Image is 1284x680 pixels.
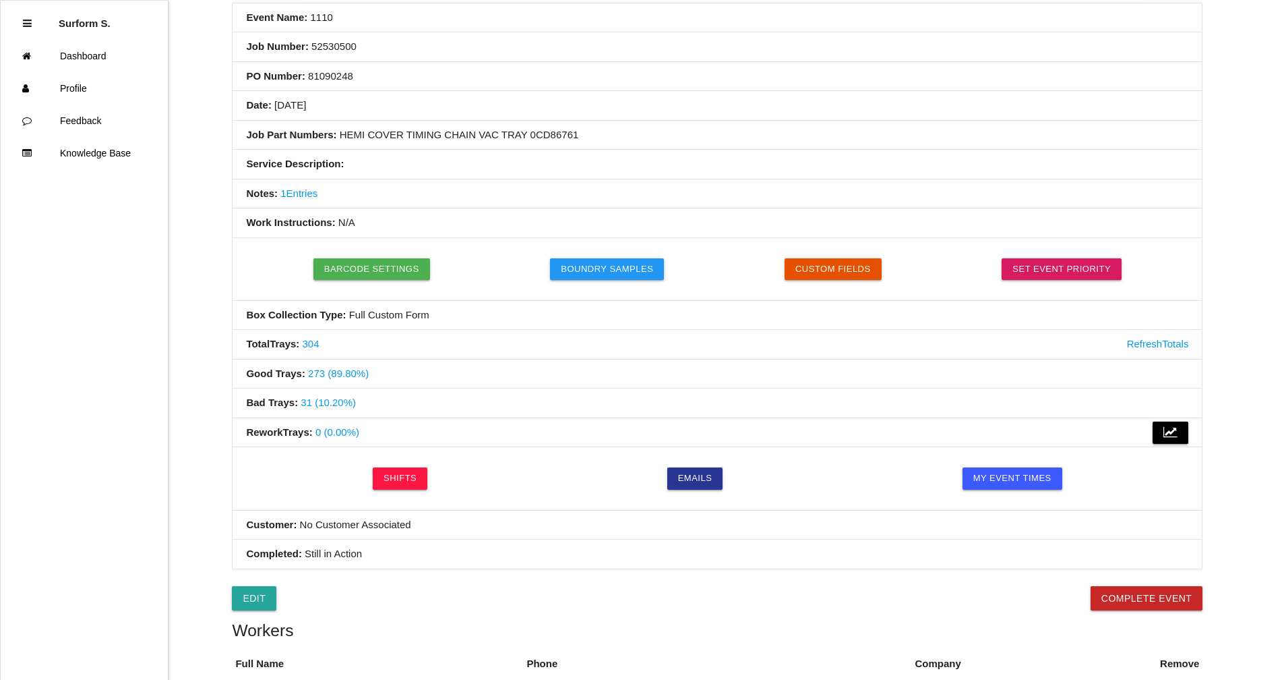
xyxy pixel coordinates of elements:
[1002,258,1122,280] a: Set Event Priority
[246,426,312,438] b: Rework Trays :
[233,121,1202,150] li: HEMI COVER TIMING CHAIN VAC TRAY 0CD86761
[246,11,307,23] b: Event Name:
[303,338,319,349] a: 304
[233,32,1202,62] li: 52530500
[232,621,1202,640] h5: Workers
[246,40,309,52] b: Job Number:
[246,70,305,82] b: PO Number:
[233,91,1202,121] li: [DATE]
[246,519,297,530] b: Customer:
[1,137,168,169] a: Knowledge Base
[246,99,272,111] b: Date:
[1127,337,1189,352] a: Refresh Totals
[1,72,168,105] a: Profile
[246,217,335,228] b: Work Instructions:
[23,7,32,40] div: Close
[233,511,1202,540] li: No Customer Associated
[373,468,427,489] a: Shifts
[233,3,1202,33] li: 1110
[1,105,168,137] a: Feedback
[313,258,430,280] button: Barcode Settings
[1091,586,1203,611] button: Complete Event
[246,338,299,349] b: Total Trays :
[280,188,317,199] a: 1Entries
[233,62,1202,92] li: 81090248
[1,40,168,72] a: Dashboard
[301,397,356,408] a: 31 (10.20%)
[315,426,359,438] a: 0 (0.00%)
[233,301,1202,331] li: Full Custom Form
[246,397,298,408] b: Bad Trays :
[246,548,302,559] b: Completed:
[233,540,1202,569] li: Still in Action
[232,586,276,611] a: Edit
[785,258,882,280] button: Custom Fields
[233,208,1202,238] li: N/A
[962,468,1062,489] a: My Event Times
[246,188,278,199] b: Notes:
[246,309,346,320] b: Box Collection Type:
[667,468,723,489] a: Emails
[246,158,344,169] b: Service Description:
[246,368,305,379] b: Good Trays :
[59,7,111,29] p: Surform Scheduler surform Scheduler
[246,129,336,140] b: Job Part Numbers:
[308,368,369,379] a: 273 (89.80%)
[550,258,664,280] button: Boundry Samples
